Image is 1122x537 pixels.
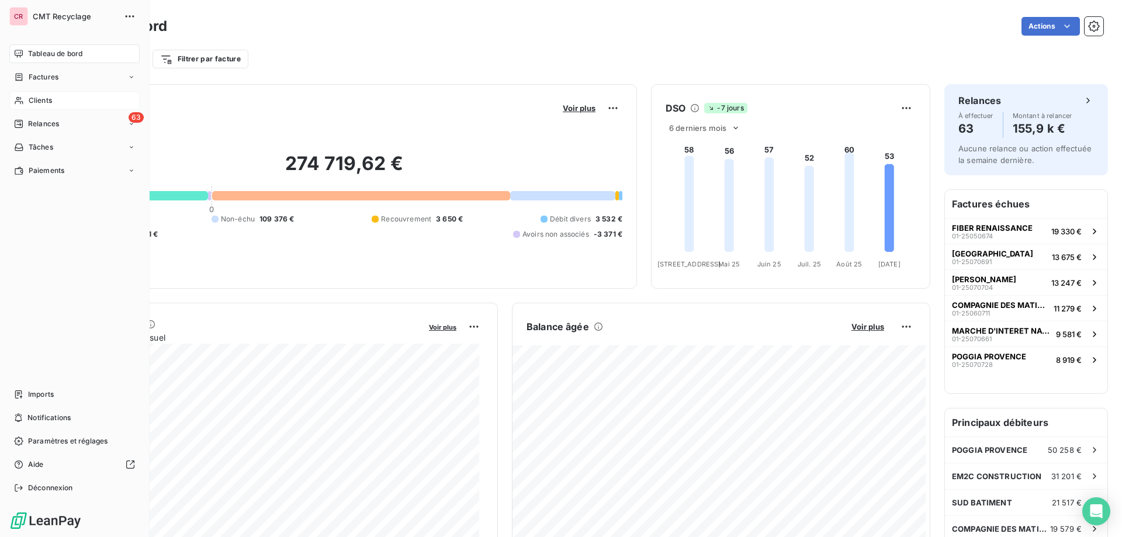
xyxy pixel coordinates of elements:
h6: Factures échues [945,190,1107,218]
span: Tableau de bord [28,48,82,59]
span: -7 jours [704,103,747,113]
span: 13 247 € [1051,278,1082,287]
h6: Principaux débiteurs [945,408,1107,436]
span: 01-25050674 [952,233,993,240]
tspan: Juin 25 [757,260,781,268]
span: Tâches [29,142,53,153]
span: 31 201 € [1051,472,1082,481]
h6: DSO [666,101,685,115]
span: Recouvrement [381,214,431,224]
span: 01-25070691 [952,258,992,265]
span: Relances [28,119,59,129]
span: 9 581 € [1056,330,1082,339]
h6: Balance âgée [527,320,589,334]
span: 0 [209,205,214,214]
span: Montant à relancer [1013,112,1072,119]
span: POGGIA PROVENCE [952,352,1026,361]
button: FIBER RENAISSANCE01-2505067419 330 € [945,218,1107,244]
span: Voir plus [563,103,595,113]
span: 19 579 € [1050,524,1082,533]
span: 6 derniers mois [669,123,726,133]
button: [GEOGRAPHIC_DATA]01-2507069113 675 € [945,244,1107,269]
span: À effectuer [958,112,993,119]
tspan: Août 25 [836,260,862,268]
a: Aide [9,455,140,474]
span: 21 517 € [1052,498,1082,507]
span: COMPAGNIE DES MATIERES PREMIER [952,524,1050,533]
span: 50 258 € [1048,445,1082,455]
div: Open Intercom Messenger [1082,497,1110,525]
span: Aide [28,459,44,470]
span: 01-25070661 [952,335,992,342]
span: [PERSON_NAME] [952,275,1016,284]
div: CR [9,7,28,26]
tspan: Juil. 25 [798,260,821,268]
h4: 63 [958,119,993,138]
span: Clients [29,95,52,106]
span: COMPAGNIE DES MATIERES PREMIER [952,300,1049,310]
button: POGGIA PROVENCE01-250707288 919 € [945,347,1107,372]
span: 19 330 € [1051,227,1082,236]
span: Non-échu [221,214,255,224]
h2: 274 719,62 € [66,152,622,187]
button: Voir plus [425,321,460,332]
span: POGGIA PROVENCE [952,445,1027,455]
span: 63 [129,112,144,123]
button: Filtrer par facture [153,50,248,68]
span: CMT Recyclage [33,12,117,21]
span: Paiements [29,165,64,176]
span: -3 371 € [594,229,622,240]
button: MARCHE D'INTERET NATIONAL01-250706619 581 € [945,321,1107,347]
h6: Relances [958,93,1001,108]
span: 11 279 € [1054,304,1082,313]
tspan: [STREET_ADDRESS] [657,260,721,268]
button: Voir plus [559,103,599,113]
span: Imports [28,389,54,400]
h4: 155,9 k € [1013,119,1072,138]
span: MARCHE D'INTERET NATIONAL [952,326,1051,335]
span: Débit divers [550,214,591,224]
button: Voir plus [848,321,888,332]
tspan: Mai 25 [718,260,740,268]
span: Voir plus [429,323,456,331]
span: Voir plus [851,322,884,331]
span: Avoirs non associés [522,229,589,240]
span: 01-25070728 [952,361,993,368]
span: 13 675 € [1052,252,1082,262]
span: [GEOGRAPHIC_DATA] [952,249,1033,258]
button: COMPAGNIE DES MATIERES PREMIER01-2506071111 279 € [945,295,1107,321]
button: Actions [1021,17,1080,36]
span: 3 532 € [595,214,622,224]
span: Paramètres et réglages [28,436,108,446]
span: 3 650 € [436,214,463,224]
span: SUD BATIMENT [952,498,1012,507]
span: FIBER RENAISSANCE [952,223,1033,233]
span: 8 919 € [1056,355,1082,365]
tspan: [DATE] [878,260,901,268]
span: Chiffre d'affaires mensuel [66,331,421,344]
button: [PERSON_NAME]01-2507070413 247 € [945,269,1107,295]
span: EM2C CONSTRUCTION [952,472,1042,481]
span: Notifications [27,413,71,423]
span: 01-25060711 [952,310,990,317]
span: 01-25070704 [952,284,993,291]
span: Factures [29,72,58,82]
span: Déconnexion [28,483,73,493]
img: Logo LeanPay [9,511,82,530]
span: 109 376 € [259,214,294,224]
span: Aucune relance ou action effectuée la semaine dernière. [958,144,1092,165]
